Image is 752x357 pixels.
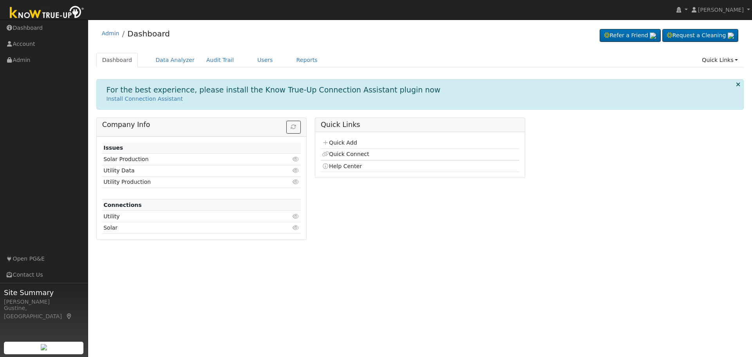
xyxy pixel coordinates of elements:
div: [PERSON_NAME] [4,298,84,306]
h1: For the best experience, please install the Know True-Up Connection Assistant plugin now [107,85,441,94]
h5: Quick Links [321,121,519,129]
td: Utility [102,211,269,222]
i: Click to view [293,179,300,185]
h5: Company Info [102,121,301,129]
a: Quick Add [322,140,357,146]
div: Gustine, [GEOGRAPHIC_DATA] [4,304,84,321]
i: Click to view [293,156,300,162]
a: Refer a Friend [600,29,661,42]
strong: Issues [103,145,123,151]
a: Reports [291,53,324,67]
img: retrieve [41,344,47,350]
td: Utility Production [102,176,269,188]
a: Dashboard [96,53,138,67]
a: Admin [102,30,119,36]
strong: Connections [103,202,142,208]
i: Click to view [293,225,300,230]
a: Request a Cleaning [662,29,738,42]
a: Dashboard [127,29,170,38]
a: Audit Trail [201,53,240,67]
a: Users [251,53,279,67]
img: Know True-Up [6,4,88,22]
a: Help Center [322,163,362,169]
span: Site Summary [4,287,84,298]
img: retrieve [650,33,656,39]
a: Map [66,313,73,319]
a: Data Analyzer [150,53,201,67]
img: retrieve [728,33,734,39]
a: Quick Links [696,53,744,67]
i: Click to view [293,168,300,173]
a: Quick Connect [322,151,369,157]
span: [PERSON_NAME] [698,7,744,13]
td: Solar [102,222,269,234]
td: Utility Data [102,165,269,176]
i: Click to view [293,214,300,219]
a: Install Connection Assistant [107,96,183,102]
td: Solar Production [102,154,269,165]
